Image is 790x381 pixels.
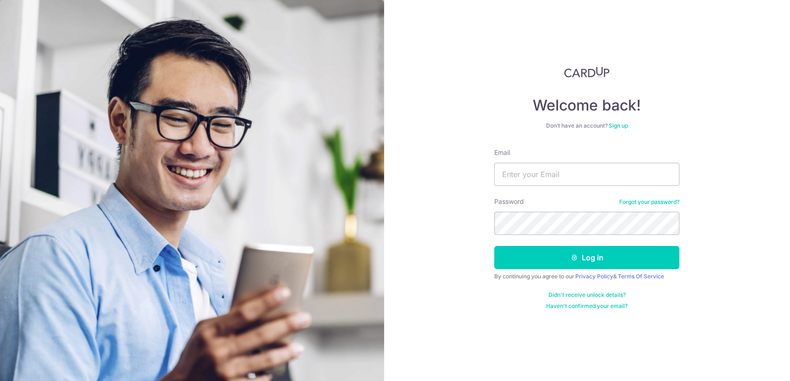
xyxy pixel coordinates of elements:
[494,197,524,206] label: Password
[575,273,613,280] a: Privacy Policy
[619,198,679,206] a: Forgot your password?
[494,163,679,186] input: Enter your Email
[494,122,679,129] div: Don’t have an account?
[494,148,510,157] label: Email
[609,122,628,129] a: Sign up
[564,67,610,78] img: CardUp Logo
[548,291,626,299] a: Didn't receive unlock details?
[618,273,664,280] a: Terms Of Service
[494,246,679,269] button: Log in
[494,273,679,280] div: By continuing you agree to our &
[494,96,679,115] h4: Welcome back!
[546,302,628,310] a: Haven't confirmed your email?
